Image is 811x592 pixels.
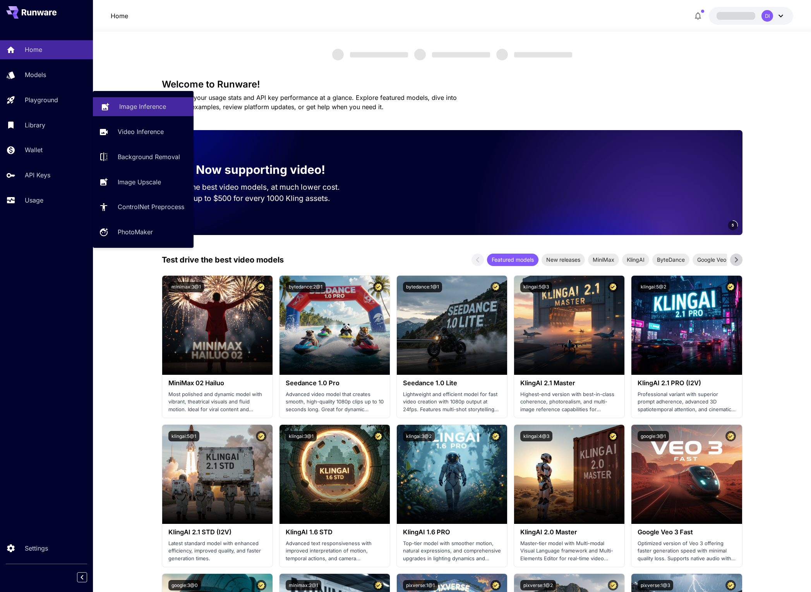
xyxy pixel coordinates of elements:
p: Top-tier model with smoother motion, natural expressions, and comprehensive upgrades in lighting ... [403,540,501,563]
a: Video Inference [93,122,194,141]
img: alt [514,425,624,524]
button: klingai:5@3 [520,282,552,292]
p: Wallet [25,145,43,154]
span: Google Veo [693,256,731,264]
button: Certified Model – Vetted for best performance and includes a commercial license. [256,580,266,590]
p: Most polished and dynamic model with vibrant, theatrical visuals and fluid motion. Ideal for vira... [168,391,266,414]
button: Certified Model – Vetted for best performance and includes a commercial license. [256,431,266,441]
h3: Seedance 1.0 Lite [403,379,501,387]
p: Home [25,45,42,54]
img: alt [279,276,390,375]
h3: Google Veo 3 Fast [638,529,736,536]
p: Professional variant with superior prompt adherence, advanced 3D spatiotemporal attention, and ci... [638,391,736,414]
span: KlingAI [622,256,649,264]
p: Advanced video model that creates smooth, high-quality 1080p clips up to 10 seconds long. Great f... [286,391,384,414]
p: Now supporting video! [196,161,325,178]
p: Home [111,11,128,21]
p: Usage [25,196,43,205]
h3: MiniMax 02 Hailuo [168,379,266,387]
p: Background Removal [118,152,180,161]
button: bytedance:1@1 [403,282,442,292]
span: ByteDance [652,256,689,264]
span: New releases [542,256,585,264]
h3: Welcome to Runware! [162,79,742,90]
p: Advanced text responsiveness with improved interpretation of motion, temporal actions, and camera... [286,540,384,563]
button: Certified Model – Vetted for best performance and includes a commercial license. [608,431,618,441]
p: Save up to $500 for every 1000 Kling assets. [174,193,355,204]
p: Playground [25,95,58,105]
span: 5 [732,222,734,228]
p: Settings [25,544,48,553]
p: Image Inference [119,102,166,111]
p: PhotoMaker [118,227,153,237]
img: alt [279,425,390,524]
button: Certified Model – Vetted for best performance and includes a commercial license. [490,282,501,292]
p: Master-tier model with Multi-modal Visual Language framework and Multi-Elements Editor for real-t... [520,540,618,563]
span: Check out your usage stats and API key performance at a glance. Explore featured models, dive int... [162,94,457,111]
button: Certified Model – Vetted for best performance and includes a commercial license. [373,282,384,292]
button: google:3@1 [638,431,669,441]
a: Background Removal [93,148,194,166]
button: klingai:4@3 [520,431,552,441]
img: alt [162,425,273,524]
span: MiniMax [588,256,619,264]
button: Certified Model – Vetted for best performance and includes a commercial license. [490,431,501,441]
button: Collapse sidebar [77,572,87,582]
button: google:3@0 [168,580,201,590]
button: klingai:5@1 [168,431,199,441]
a: Image Upscale [93,172,194,191]
div: DI [761,10,773,22]
p: Library [25,120,45,130]
button: klingai:5@2 [638,282,669,292]
button: Certified Model – Vetted for best performance and includes a commercial license. [608,282,618,292]
img: alt [162,276,273,375]
button: minimax:3@1 [168,282,204,292]
p: Test drive the best video models [162,254,284,266]
img: alt [514,276,624,375]
h3: KlingAI 1.6 PRO [403,529,501,536]
h3: KlingAI 2.0 Master [520,529,618,536]
button: Certified Model – Vetted for best performance and includes a commercial license. [725,580,736,590]
img: alt [397,425,507,524]
h3: KlingAI 2.1 PRO (I2V) [638,379,736,387]
button: pixverse:1@2 [520,580,556,590]
div: Collapse sidebar [83,570,93,584]
button: pixverse:1@3 [638,580,673,590]
h3: Seedance 1.0 Pro [286,379,384,387]
a: ControlNet Preprocess [93,197,194,216]
p: Latest standard model with enhanced efficiency, improved quality, and faster generation times. [168,540,266,563]
a: PhotoMaker [93,223,194,242]
button: klingai:3@2 [403,431,435,441]
button: bytedance:2@1 [286,282,326,292]
button: Certified Model – Vetted for best performance and includes a commercial license. [373,580,384,590]
nav: breadcrumb [111,11,128,21]
h3: KlingAI 2.1 Master [520,379,618,387]
p: Run the best video models, at much lower cost. [174,182,355,193]
img: alt [631,276,742,375]
button: Certified Model – Vetted for best performance and includes a commercial license. [490,580,501,590]
span: Featured models [487,256,538,264]
p: Lightweight and efficient model for fast video creation with 1080p output at 24fps. Features mult... [403,391,501,414]
img: alt [397,276,507,375]
button: Certified Model – Vetted for best performance and includes a commercial license. [725,282,736,292]
img: alt [631,425,742,524]
a: Image Inference [93,97,194,116]
p: Video Inference [118,127,164,136]
p: Highest-end version with best-in-class coherence, photorealism, and multi-image reference capabil... [520,391,618,414]
p: ControlNet Preprocess [118,202,184,211]
button: Certified Model – Vetted for best performance and includes a commercial license. [608,580,618,590]
button: klingai:3@1 [286,431,317,441]
p: Optimized version of Veo 3 offering faster generation speed with minimal quality loss. Supports n... [638,540,736,563]
button: Certified Model – Vetted for best performance and includes a commercial license. [725,431,736,441]
p: API Keys [25,170,50,180]
p: Models [25,70,46,79]
button: Certified Model – Vetted for best performance and includes a commercial license. [256,282,266,292]
h3: KlingAI 1.6 STD [286,529,384,536]
p: Image Upscale [118,177,161,187]
button: Certified Model – Vetted for best performance and includes a commercial license. [373,431,384,441]
button: minimax:2@1 [286,580,321,590]
button: pixverse:1@1 [403,580,438,590]
h3: KlingAI 2.1 STD (I2V) [168,529,266,536]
